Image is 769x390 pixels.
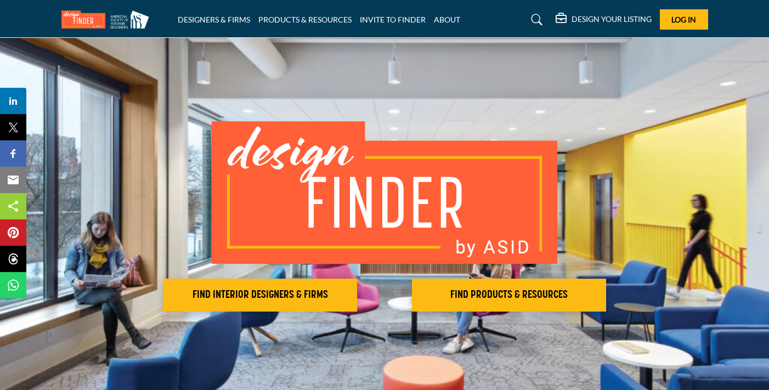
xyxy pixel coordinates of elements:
[660,9,708,30] button: Log In
[258,15,352,24] a: PRODUCTS & RESOURCES
[671,15,696,24] span: Log In
[415,289,603,302] h2: FIND PRODUCTS & RESOURCES
[166,289,354,302] h2: FIND INTERIOR DESIGNERS & FIRMS
[572,14,652,24] h5: DESIGN YOUR LISTING
[212,121,557,264] img: image
[556,13,652,26] div: DESIGN YOUR LISTING
[178,15,250,24] a: DESIGNERS & FIRMS
[434,15,460,24] a: ABOUT
[163,279,357,312] button: FIND INTERIOR DESIGNERS & FIRMS
[360,15,426,24] a: INVITE TO FINDER
[61,10,155,29] img: Site Logo
[521,11,550,29] a: Search
[412,279,606,312] button: FIND PRODUCTS & RESOURCES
